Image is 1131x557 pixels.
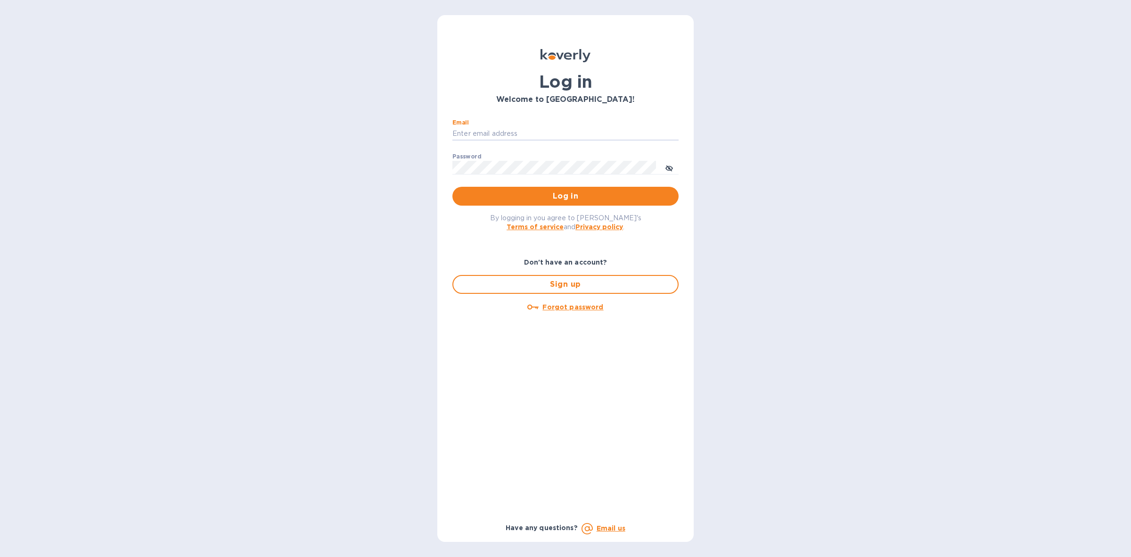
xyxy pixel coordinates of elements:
[660,158,679,177] button: toggle password visibility
[452,154,481,159] label: Password
[507,223,564,231] a: Terms of service
[461,279,670,290] span: Sign up
[452,275,679,294] button: Sign up
[452,127,679,141] input: Enter email address
[597,524,625,532] a: Email us
[524,258,607,266] b: Don't have an account?
[452,95,679,104] h3: Welcome to [GEOGRAPHIC_DATA]!
[541,49,590,62] img: Koverly
[452,187,679,206] button: Log in
[490,214,641,231] span: By logging in you agree to [PERSON_NAME]'s and .
[452,72,679,91] h1: Log in
[460,191,671,202] span: Log in
[506,524,578,532] b: Have any questions?
[542,303,603,311] u: Forgot password
[575,223,623,231] a: Privacy policy
[452,120,469,125] label: Email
